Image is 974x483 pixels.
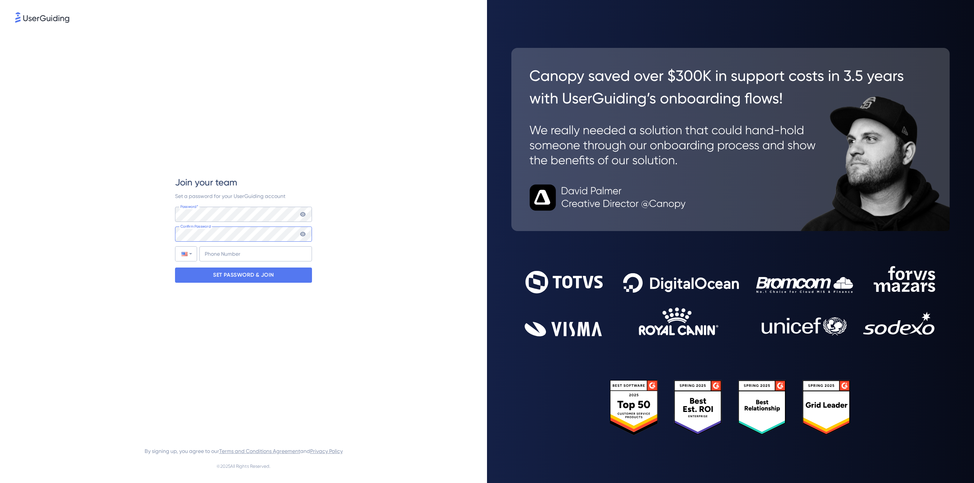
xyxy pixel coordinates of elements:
img: 9302ce2ac39453076f5bc0f2f2ca889b.svg [525,266,937,336]
input: Phone Number [199,246,312,261]
a: Terms and Conditions Agreement [219,448,300,454]
span: By signing up, you agree to our and [145,447,343,456]
span: © 2025 All Rights Reserved. [216,462,271,471]
img: 8faab4ba6bc7696a72372aa768b0286c.svg [15,12,69,23]
div: United States: + 1 [175,247,197,261]
a: Privacy Policy [310,448,343,454]
span: Set a password for your UserGuiding account [175,193,285,199]
img: 25303e33045975176eb484905ab012ff.svg [610,380,851,435]
p: SET PASSWORD & JOIN [213,269,274,281]
img: 26c0aa7c25a843aed4baddd2b5e0fa68.svg [511,48,950,231]
span: Join your team [175,176,237,188]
